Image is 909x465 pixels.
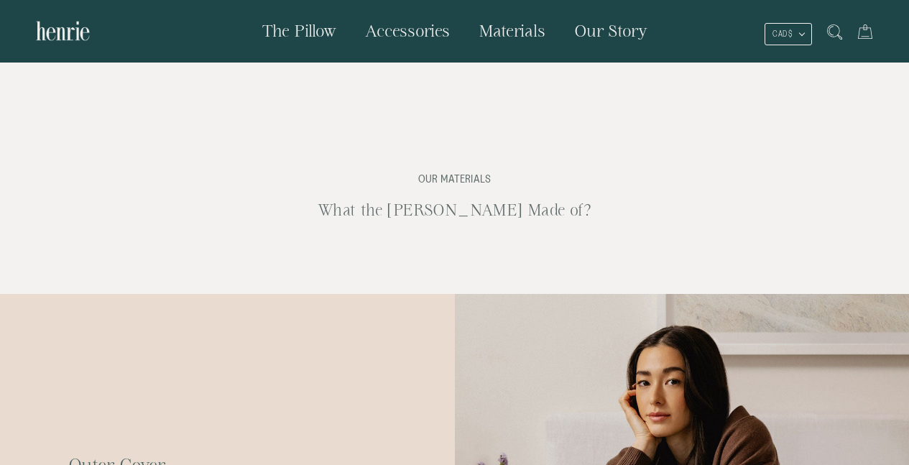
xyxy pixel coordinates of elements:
[36,14,90,47] img: Henrie
[479,22,545,40] span: Materials
[765,23,812,45] button: CAD $
[96,172,814,185] p: Our Materials
[574,22,647,40] span: Our Story
[96,199,814,222] p: What the [PERSON_NAME] Made of?
[262,22,336,40] span: The Pillow
[365,22,450,40] span: Accessories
